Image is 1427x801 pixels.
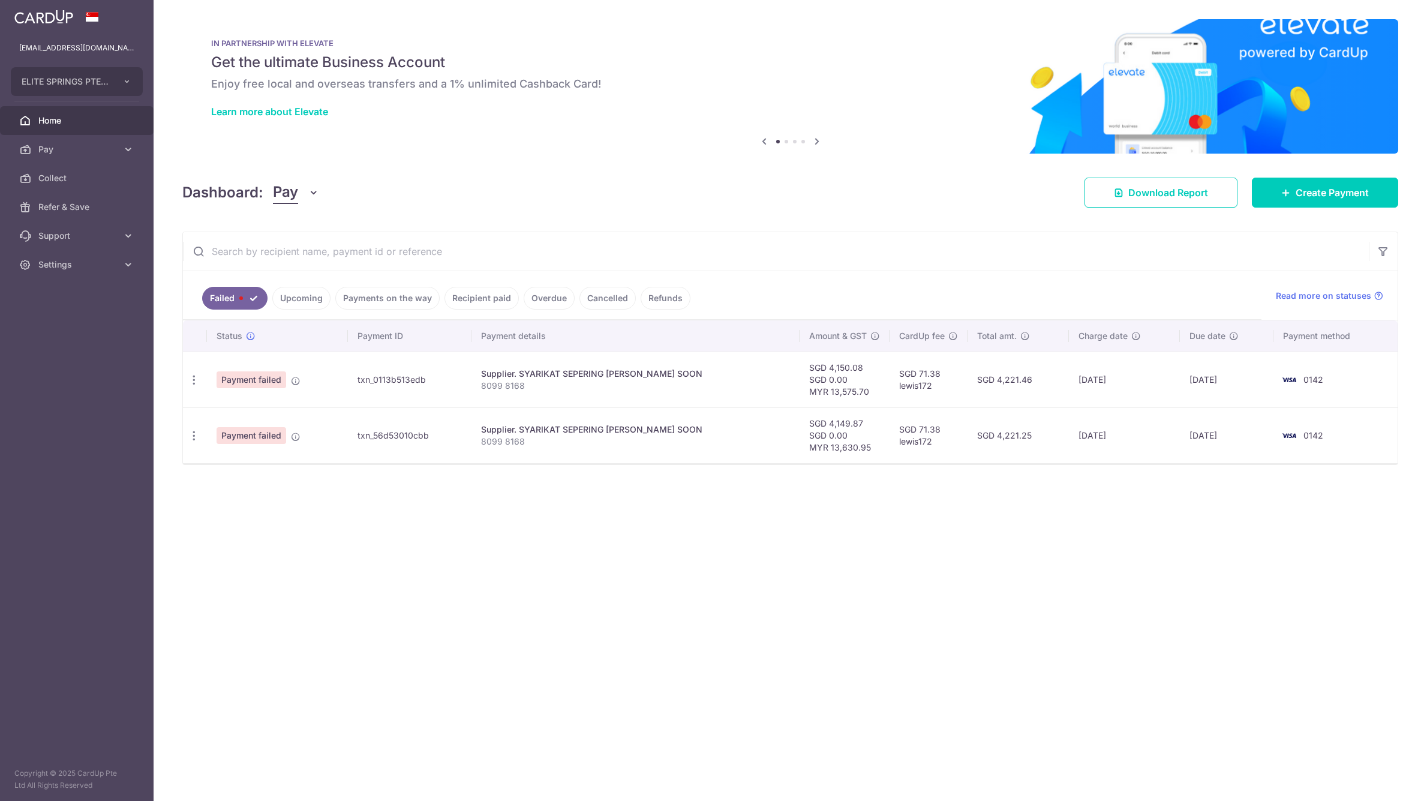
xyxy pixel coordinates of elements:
a: Learn more about Elevate [211,106,328,118]
span: ELITE SPRINGS PTE. LTD. [22,76,110,88]
a: Recipient paid [444,287,519,310]
span: Refer & Save [38,201,118,213]
button: ELITE SPRINGS PTE. LTD. [11,67,143,96]
span: Pay [273,181,298,204]
span: Support [38,230,118,242]
td: SGD 4,150.08 SGD 0.00 MYR 13,575.70 [800,352,890,407]
span: CardUp fee [899,330,945,342]
span: Charge date [1078,330,1128,342]
button: Pay [273,181,319,204]
td: [DATE] [1180,407,1273,463]
span: Due date [1189,330,1225,342]
span: Read more on statuses [1276,290,1371,302]
span: Collect [38,172,118,184]
span: 0142 [1303,430,1323,440]
span: Download Report [1128,185,1208,200]
a: Cancelled [579,287,636,310]
td: txn_56d53010cbb [348,407,471,463]
a: Payments on the way [335,287,440,310]
span: Home [38,115,118,127]
input: Search by recipient name, payment id or reference [183,232,1369,271]
span: Payment failed [217,427,286,444]
td: SGD 4,221.46 [968,352,1069,407]
span: Status [217,330,242,342]
img: CardUp [14,10,73,24]
p: [EMAIL_ADDRESS][DOMAIN_NAME] [19,42,134,54]
div: Supplier. SYARIKAT SEPERING [PERSON_NAME] SOON [481,368,790,380]
span: Create Payment [1296,185,1369,200]
p: 8099 8168 [481,380,790,392]
h6: Enjoy free local and overseas transfers and a 1% unlimited Cashback Card! [211,77,1369,91]
td: [DATE] [1069,352,1180,407]
td: [DATE] [1180,352,1273,407]
td: SGD 4,221.25 [968,407,1069,463]
span: 0142 [1303,374,1323,385]
span: Payment failed [217,371,286,388]
a: Overdue [524,287,575,310]
div: Supplier. SYARIKAT SEPERING [PERSON_NAME] SOON [481,424,790,436]
a: Refunds [641,287,690,310]
th: Payment method [1273,320,1398,352]
td: txn_0113b513edb [348,352,471,407]
a: Read more on statuses [1276,290,1383,302]
p: 8099 8168 [481,436,790,448]
span: Total amt. [977,330,1017,342]
span: Settings [38,259,118,271]
th: Payment details [471,320,800,352]
a: Failed [202,287,268,310]
td: [DATE] [1069,407,1180,463]
td: SGD 4,149.87 SGD 0.00 MYR 13,630.95 [800,407,890,463]
a: Upcoming [272,287,331,310]
h5: Get the ultimate Business Account [211,53,1369,72]
a: Create Payment [1252,178,1398,208]
a: Download Report [1084,178,1237,208]
span: Pay [38,143,118,155]
td: SGD 71.38 lewis172 [890,407,968,463]
span: Amount & GST [809,330,867,342]
h4: Dashboard: [182,182,263,203]
th: Payment ID [348,320,471,352]
p: IN PARTNERSHIP WITH ELEVATE [211,38,1369,48]
img: Bank Card [1277,373,1301,387]
img: Bank Card [1277,428,1301,443]
img: Renovation banner [182,19,1398,154]
td: SGD 71.38 lewis172 [890,352,968,407]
